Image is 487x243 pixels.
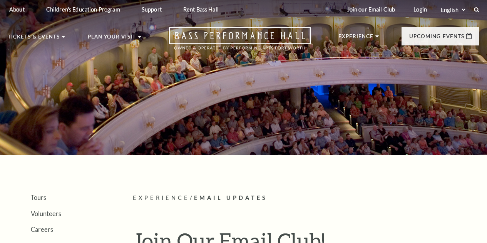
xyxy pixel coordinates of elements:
[31,210,61,217] a: Volunteers
[133,194,190,201] span: Experience
[142,6,162,13] p: Support
[194,194,268,201] span: Email Updates
[46,6,120,13] p: Children's Education Program
[409,34,464,43] p: Upcoming Events
[31,194,46,201] a: Tours
[9,6,25,13] p: About
[338,34,374,43] p: Experience
[183,6,219,13] p: Rent Bass Hall
[133,193,479,203] p: /
[8,34,60,44] p: Tickets & Events
[439,6,467,13] select: Select:
[88,34,136,44] p: Plan Your Visit
[31,226,53,233] a: Careers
